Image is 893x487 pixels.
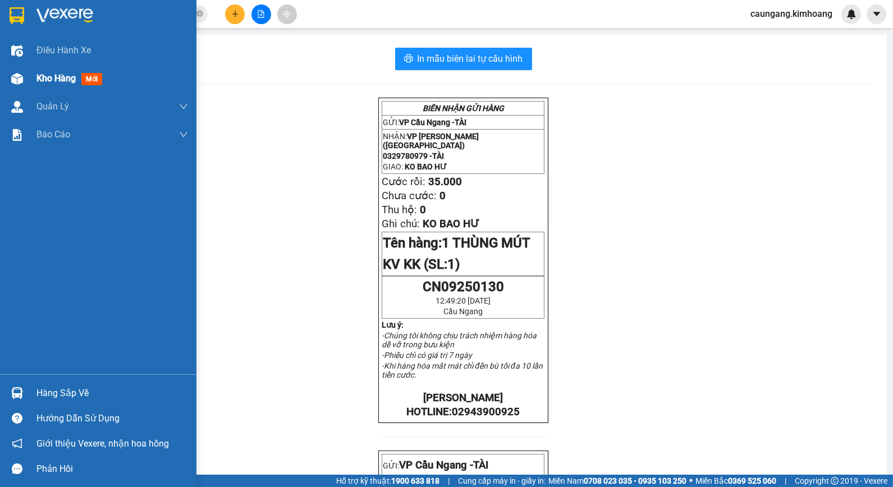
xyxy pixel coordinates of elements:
[382,361,543,379] em: -Khi hàng hóa mất mát chỉ đền bù tối đa 10 lần tiền cước.
[436,296,491,305] span: 12:49:20 [DATE]
[785,475,786,487] span: |
[406,406,520,418] strong: HOTLINE:
[23,22,141,33] span: VP Cầu Ngang -
[867,4,886,24] button: caret-down
[584,476,686,485] strong: 0708 023 035 - 0935 103 250
[382,176,425,188] span: Cước rồi:
[420,204,426,216] span: 0
[399,118,466,127] span: VP Cầu Ngang -
[4,61,128,71] span: 0942808999 -
[4,38,113,59] span: VP [PERSON_NAME] ([GEOGRAPHIC_DATA])
[12,463,22,474] span: message
[423,218,479,230] span: KO BAO HƯ
[383,235,530,272] span: 1 THÙNG MÚT KV KK (SL:
[458,475,546,487] span: Cung cấp máy in - giấy in:
[428,176,462,188] span: 35.000
[10,7,24,24] img: logo-vxr
[196,9,203,20] span: close-circle
[383,235,530,272] span: Tên hàng:
[872,9,882,19] span: caret-down
[4,38,164,59] p: NHẬN:
[36,385,188,402] div: Hàng sắp về
[225,4,245,24] button: plus
[36,127,70,141] span: Báo cáo
[36,410,188,427] div: Hướng dẫn sử dụng
[11,101,23,113] img: warehouse-icon
[382,320,404,329] strong: Lưu ý:
[695,475,776,487] span: Miền Bắc
[11,45,23,57] img: warehouse-icon
[383,459,543,471] p: GỬI:
[423,392,503,404] strong: [PERSON_NAME]
[418,52,523,66] span: In mẫu biên lai tự cấu hình
[382,204,417,216] span: Thu hộ:
[179,102,188,111] span: down
[399,459,488,471] span: VP Cầu Ngang -
[383,151,444,160] span: 0329780979 -
[12,438,22,449] span: notification
[452,406,520,418] span: 02943900925
[395,48,532,70] button: printerIn mẫu biên lai tự cấu hình
[36,99,69,113] span: Quản Lý
[231,10,239,18] span: plus
[336,475,439,487] span: Hỗ trợ kỹ thuật:
[383,118,543,127] p: GỬI:
[179,130,188,139] span: down
[60,61,128,71] span: [PERSON_NAME]
[405,162,447,171] span: KO BAO HƯ
[831,477,839,485] span: copyright
[257,10,265,18] span: file-add
[38,6,130,17] strong: BIÊN NHẬN GỬI HÀNG
[36,461,188,477] div: Phản hồi
[382,190,437,202] span: Chưa cước:
[432,151,444,160] span: TÀI
[383,132,543,150] p: NHẬN:
[36,73,76,84] span: Kho hàng
[443,307,483,316] span: Cầu Ngang
[196,10,203,17] span: close-circle
[36,437,169,451] span: Giới thiệu Vexere, nhận hoa hồng
[86,22,141,33] span: THUỲ TRANG
[251,4,271,24] button: file-add
[448,475,450,487] span: |
[404,54,413,65] span: printer
[382,331,537,349] em: -Chúng tôi không chịu trách nhiệm hàng hóa dễ vỡ trong bưu kiện
[728,476,776,485] strong: 0369 525 060
[423,279,504,295] span: CN09250130
[383,132,479,150] span: VP [PERSON_NAME] ([GEOGRAPHIC_DATA])
[473,459,488,471] span: TÀI
[382,351,472,360] em: -Phiếu chỉ có giá trị 7 ngày
[439,190,446,202] span: 0
[382,218,420,230] span: Ghi chú:
[455,118,466,127] span: TÀI
[277,4,297,24] button: aim
[11,387,23,399] img: warehouse-icon
[11,129,23,141] img: solution-icon
[689,479,693,483] span: ⚪️
[11,73,23,85] img: warehouse-icon
[12,413,22,424] span: question-circle
[4,22,164,33] p: GỬI:
[447,256,460,272] span: 1)
[391,476,439,485] strong: 1900 633 818
[4,73,27,84] span: GIAO:
[283,10,291,18] span: aim
[548,475,686,487] span: Miền Nam
[36,43,91,57] span: Điều hành xe
[423,104,504,113] strong: BIÊN NHẬN GỬI HÀNG
[383,162,447,171] span: GIAO:
[81,73,102,85] span: mới
[741,7,841,21] span: caungang.kimhoang
[846,9,857,19] img: icon-new-feature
